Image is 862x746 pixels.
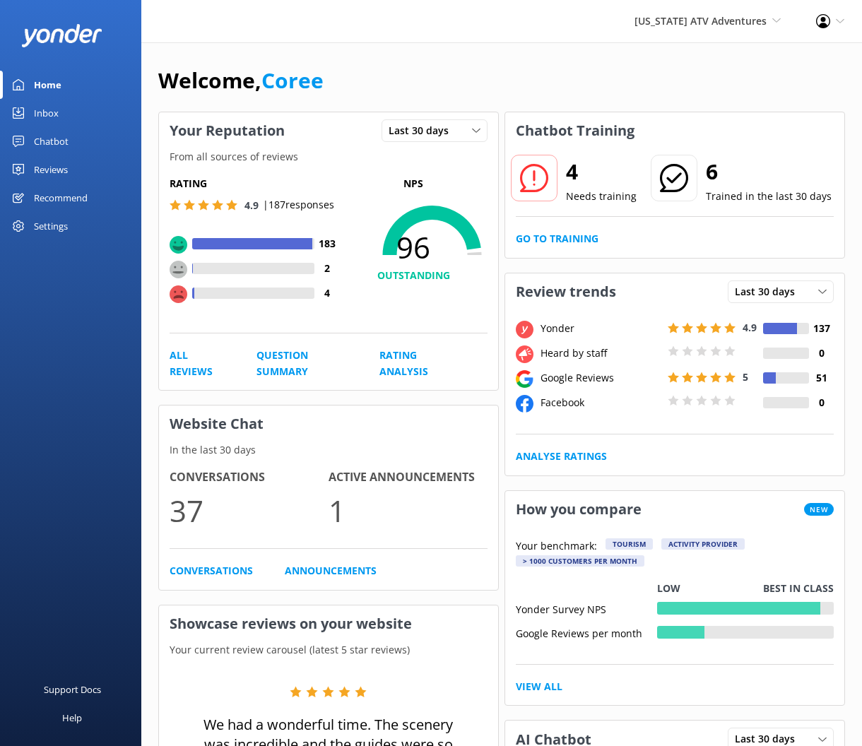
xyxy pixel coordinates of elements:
[170,468,329,487] h4: Conversations
[158,64,324,97] h1: Welcome,
[661,538,745,550] div: Activity Provider
[809,321,834,336] h4: 137
[170,487,329,534] p: 37
[516,538,597,555] p: Your benchmark:
[735,284,803,300] span: Last 30 days
[809,395,834,410] h4: 0
[329,468,488,487] h4: Active Announcements
[606,538,653,550] div: Tourism
[763,581,834,596] p: Best in class
[256,348,348,379] a: Question Summary
[537,345,664,361] div: Heard by staff
[505,491,652,528] h3: How you compare
[743,321,757,334] span: 4.9
[170,176,339,191] h5: Rating
[314,285,339,301] h4: 4
[314,236,339,251] h4: 183
[743,370,748,384] span: 5
[34,184,88,212] div: Recommend
[34,71,61,99] div: Home
[537,370,664,386] div: Google Reviews
[516,602,657,615] div: Yonder Survey NPS
[159,442,498,458] p: In the last 30 days
[34,212,68,240] div: Settings
[516,231,598,247] a: Go to Training
[21,24,102,47] img: yonder-white-logo.png
[809,345,834,361] h4: 0
[339,230,488,265] span: 96
[634,14,767,28] span: [US_STATE] ATV Adventures
[339,268,488,283] h4: OUTSTANDING
[339,176,488,191] p: NPS
[261,66,324,95] a: Coree
[505,112,645,149] h3: Chatbot Training
[516,555,644,567] div: > 1000 customers per month
[159,149,498,165] p: From all sources of reviews
[804,503,834,516] span: New
[516,449,607,464] a: Analyse Ratings
[34,99,59,127] div: Inbox
[537,321,664,336] div: Yonder
[329,487,488,534] p: 1
[809,370,834,386] h4: 51
[516,626,657,639] div: Google Reviews per month
[537,395,664,410] div: Facebook
[657,581,680,596] p: Low
[159,405,498,442] h3: Website Chat
[314,261,339,276] h4: 2
[244,199,259,212] span: 4.9
[170,348,225,379] a: All Reviews
[62,704,82,732] div: Help
[159,605,498,642] h3: Showcase reviews on your website
[566,155,637,189] h2: 4
[34,127,69,155] div: Chatbot
[505,273,627,310] h3: Review trends
[389,123,457,138] span: Last 30 days
[159,642,498,658] p: Your current review carousel (latest 5 star reviews)
[285,563,377,579] a: Announcements
[159,112,295,149] h3: Your Reputation
[516,679,562,694] a: View All
[170,563,253,579] a: Conversations
[566,189,637,204] p: Needs training
[34,155,68,184] div: Reviews
[263,197,334,213] p: | 187 responses
[706,189,832,204] p: Trained in the last 30 days
[379,348,456,379] a: Rating Analysis
[706,155,832,189] h2: 6
[44,675,101,704] div: Support Docs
